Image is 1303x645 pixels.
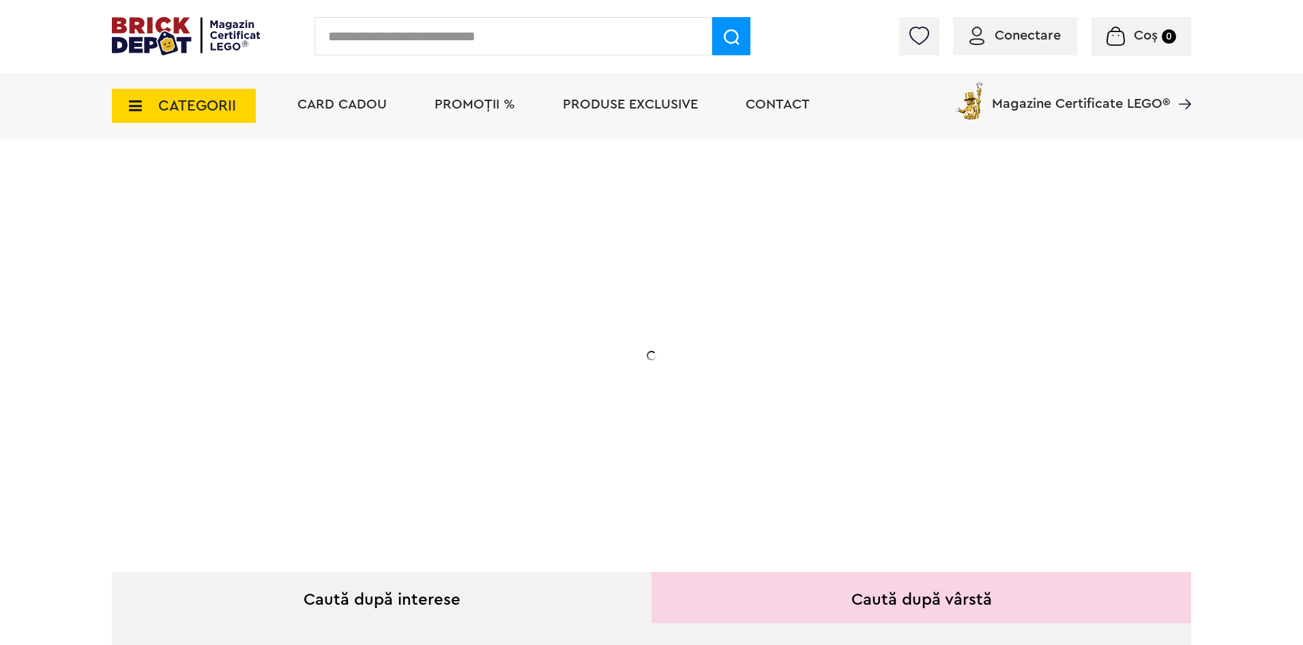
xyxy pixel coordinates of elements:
[209,275,482,324] h1: 20% Reducere!
[1170,79,1191,93] a: Magazine Certificate LEGO®
[158,98,236,113] span: CATEGORII
[435,98,515,111] a: PROMOȚII %
[995,29,1061,42] span: Conectare
[563,98,698,111] a: Produse exclusive
[969,29,1061,42] a: Conectare
[1134,29,1158,42] span: Coș
[209,338,482,395] h2: La două seturi LEGO de adulți achiziționate din selecție! În perioada 12 - [DATE]!
[112,572,651,623] div: Caută după interese
[651,572,1191,623] div: Caută după vârstă
[746,98,810,111] a: Contact
[992,79,1170,111] span: Magazine Certificate LEGO®
[297,98,387,111] a: Card Cadou
[209,426,482,443] div: Explorează
[1162,29,1176,44] small: 0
